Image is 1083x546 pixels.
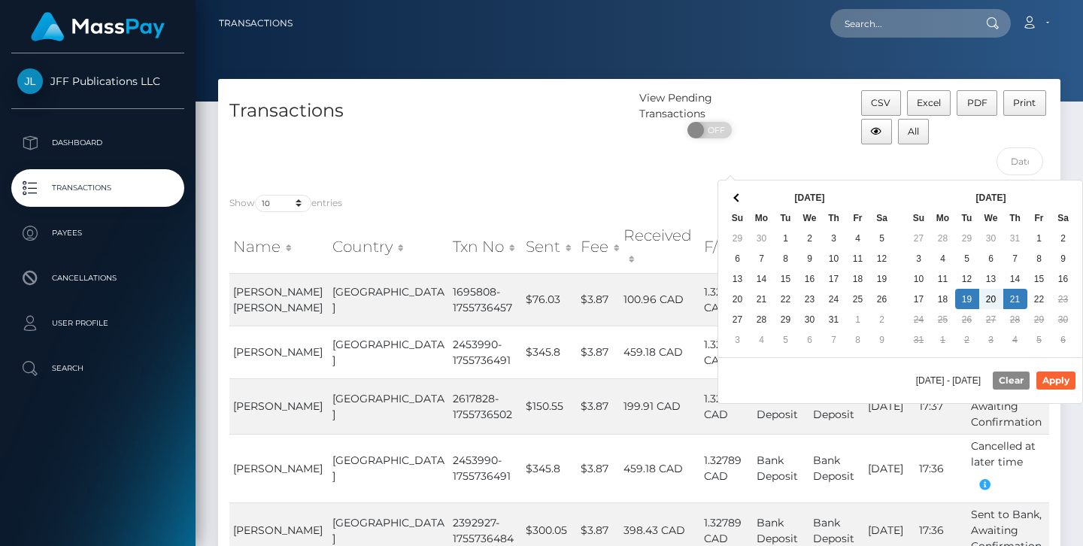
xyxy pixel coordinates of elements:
td: Sent to Bank, Awaiting Confirmation [967,378,1049,434]
span: [DATE] - [DATE] [916,376,987,385]
td: 3 [907,248,931,268]
td: 23 [798,289,822,309]
th: Mo [931,208,955,228]
span: [PERSON_NAME] [233,399,323,413]
div: View Pending Transactions [639,90,780,122]
button: Clear [993,372,1030,390]
td: 4 [931,248,955,268]
td: Bank Deposit [809,378,864,434]
td: 5 [955,248,979,268]
td: 2 [798,228,822,248]
td: 19 [955,289,979,309]
span: Bank Deposit [757,453,798,483]
span: [PERSON_NAME] [PERSON_NAME] [233,285,323,314]
td: 1 [1027,228,1051,248]
th: Th [1003,208,1027,228]
td: 29 [774,309,798,329]
th: Sa [870,208,894,228]
th: Tu [955,208,979,228]
td: 22 [774,289,798,309]
td: 7 [750,248,774,268]
td: $3.87 [577,326,620,378]
td: 8 [1027,248,1051,268]
td: 11 [846,248,870,268]
button: All [898,119,930,144]
td: 26 [955,309,979,329]
td: 100.96 CAD [620,273,699,326]
td: 4 [846,228,870,248]
td: [DATE] [864,434,915,502]
td: 459.18 CAD [620,434,699,502]
input: Date filter [997,147,1044,175]
td: 22 [1027,289,1051,309]
td: 27 [726,309,750,329]
th: Name: activate to sort column ascending [229,220,329,274]
th: Fee: activate to sort column ascending [577,220,620,274]
td: 30 [750,228,774,248]
td: 6 [979,248,1003,268]
td: 29 [955,228,979,248]
p: Transactions [17,177,178,199]
td: [GEOGRAPHIC_DATA] [329,273,449,326]
span: [PERSON_NAME] [233,462,323,475]
th: [DATE] [931,187,1051,208]
td: $3.87 [577,378,620,434]
td: 28 [931,228,955,248]
td: [GEOGRAPHIC_DATA] [329,378,449,434]
p: Cancellations [17,267,178,290]
td: 14 [750,268,774,289]
button: Column visibility [861,119,892,144]
td: [GEOGRAPHIC_DATA] [329,326,449,378]
td: 2453990-1755736491 [449,326,522,378]
td: 8 [774,248,798,268]
td: 17:37 [915,378,967,434]
td: 30 [1051,309,1075,329]
td: 30 [798,309,822,329]
td: 1 [846,309,870,329]
th: [DATE] [750,187,870,208]
td: 19 [870,268,894,289]
td: 1.32789 CAD [700,378,754,434]
td: 26 [870,289,894,309]
td: [DATE] [864,378,915,434]
td: 24 [822,289,846,309]
a: Transactions [219,8,293,39]
td: 6 [726,248,750,268]
td: 1 [931,329,955,350]
input: Search... [830,9,972,38]
td: 16 [798,268,822,289]
td: 28 [750,309,774,329]
td: 27 [979,309,1003,329]
td: 1695808-1755736457 [449,273,522,326]
th: Su [907,208,931,228]
td: 31 [822,309,846,329]
td: 13 [726,268,750,289]
td: 31 [1003,228,1027,248]
td: 16 [1051,268,1075,289]
td: 20 [726,289,750,309]
td: 13 [979,268,1003,289]
button: Apply [1036,372,1075,390]
td: 8 [846,329,870,350]
select: Showentries [255,195,311,212]
a: Dashboard [11,124,184,162]
th: Country: activate to sort column ascending [329,220,449,274]
td: 24 [907,309,931,329]
td: 9 [798,248,822,268]
td: $76.03 [522,273,577,326]
td: 14 [1003,268,1027,289]
th: Txn No: activate to sort column ascending [449,220,522,274]
td: $345.8 [522,326,577,378]
td: 18 [931,289,955,309]
h4: Transactions [229,98,628,124]
img: MassPay Logo [31,12,165,41]
p: User Profile [17,312,178,335]
td: 2617828-1755736502 [449,378,522,434]
td: 3 [726,329,750,350]
td: 5 [1027,329,1051,350]
td: 10 [822,248,846,268]
button: CSV [861,90,901,116]
td: 2453990-1755736491 [449,434,522,502]
td: 3 [822,228,846,248]
td: 18 [846,268,870,289]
